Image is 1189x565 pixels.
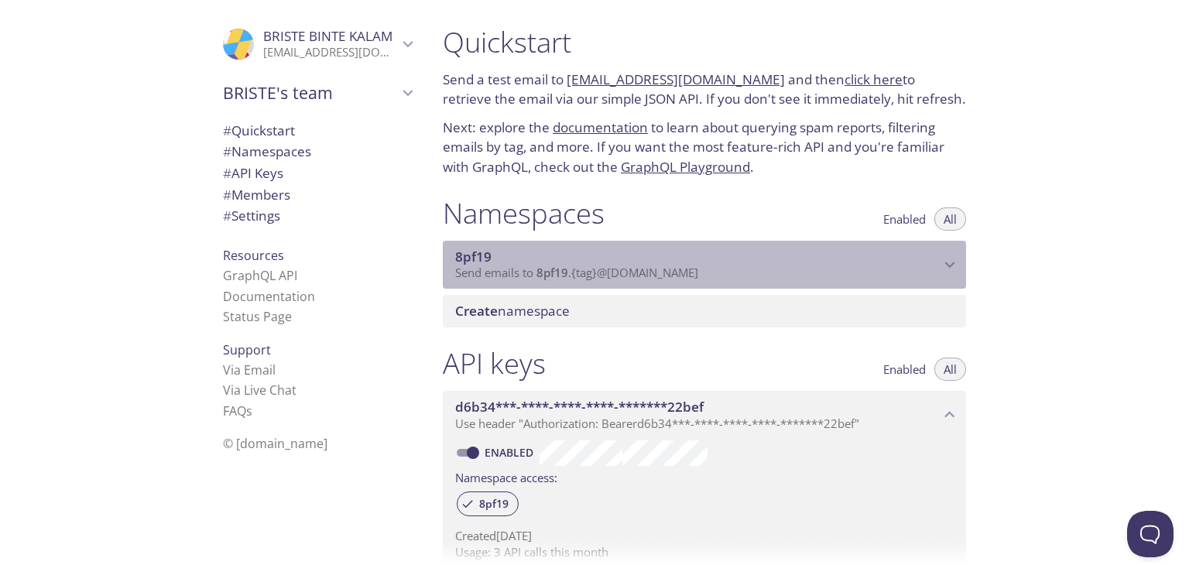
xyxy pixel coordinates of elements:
[845,70,903,88] a: click here
[223,382,296,399] a: Via Live Chat
[211,184,424,206] div: Members
[455,265,698,280] span: Send emails to . {tag} @[DOMAIN_NAME]
[443,196,605,231] h1: Namespaces
[482,445,540,460] a: Enabled
[223,341,271,358] span: Support
[455,302,498,320] span: Create
[223,207,231,224] span: #
[223,435,327,452] span: © [DOMAIN_NAME]
[211,19,424,70] div: BRISTE BINTE KALAM
[223,82,398,104] span: BRISTE's team
[455,528,954,544] p: Created [DATE]
[457,491,519,516] div: 8pf19
[874,207,935,231] button: Enabled
[211,73,424,113] div: BRISTE's team
[223,186,231,204] span: #
[263,27,392,45] span: BRISTE BINTE KALAM
[223,207,280,224] span: Settings
[223,288,315,305] a: Documentation
[455,302,570,320] span: namespace
[263,45,398,60] p: [EMAIL_ADDRESS][DOMAIN_NAME]
[223,122,231,139] span: #
[443,25,966,60] h1: Quickstart
[223,361,276,378] a: Via Email
[211,163,424,184] div: API Keys
[455,466,557,488] label: Namespace access:
[223,164,231,182] span: #
[470,497,518,511] span: 8pf19
[443,346,546,381] h1: API keys
[536,265,568,280] span: 8pf19
[443,241,966,289] div: 8pf19 namespace
[223,402,252,419] a: FAQ
[443,118,966,177] p: Next: explore the to learn about querying spam reports, filtering emails by tag, and more. If you...
[223,308,292,325] a: Status Page
[567,70,785,88] a: [EMAIL_ADDRESS][DOMAIN_NAME]
[211,141,424,163] div: Namespaces
[211,205,424,227] div: Team Settings
[455,248,492,265] span: 8pf19
[443,295,966,327] div: Create namespace
[621,158,750,176] a: GraphQL Playground
[223,247,284,264] span: Resources
[1127,511,1174,557] iframe: Help Scout Beacon - Open
[223,164,283,182] span: API Keys
[223,122,295,139] span: Quickstart
[223,186,290,204] span: Members
[553,118,648,136] a: documentation
[246,402,252,419] span: s
[223,267,297,284] a: GraphQL API
[443,70,966,109] p: Send a test email to and then to retrieve the email via our simple JSON API. If you don't see it ...
[223,142,231,160] span: #
[223,142,311,160] span: Namespaces
[874,358,935,381] button: Enabled
[934,358,966,381] button: All
[934,207,966,231] button: All
[211,120,424,142] div: Quickstart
